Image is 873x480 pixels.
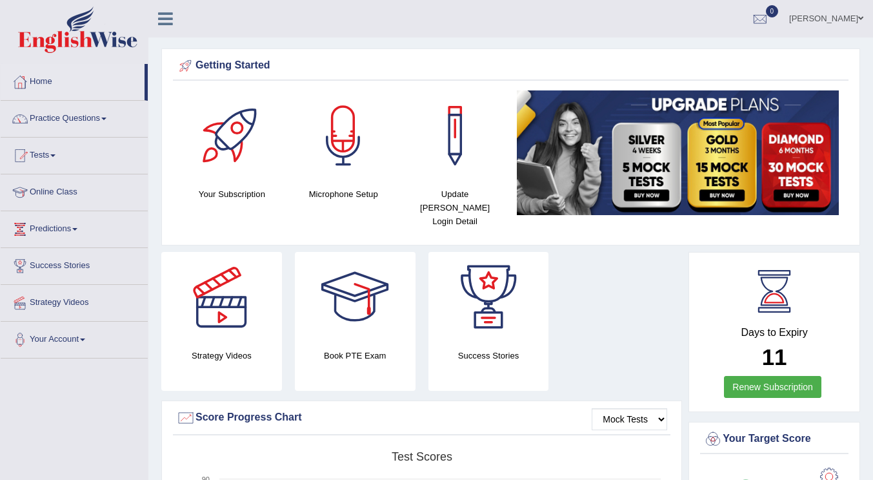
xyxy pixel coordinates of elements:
[1,285,148,317] a: Strategy Videos
[392,450,452,463] tspan: Test scores
[161,349,282,362] h4: Strategy Videos
[1,64,145,96] a: Home
[1,322,148,354] a: Your Account
[517,90,839,215] img: small5.jpg
[762,344,787,370] b: 11
[176,408,667,428] div: Score Progress Chart
[295,349,416,362] h4: Book PTE Exam
[1,211,148,244] a: Predictions
[703,430,845,449] div: Your Target Score
[176,56,845,76] div: Getting Started
[183,187,281,201] h4: Your Subscription
[1,248,148,280] a: Success Stories
[766,5,779,17] span: 0
[724,376,821,398] a: Renew Subscription
[406,187,505,228] h4: Update [PERSON_NAME] Login Detail
[1,101,148,133] a: Practice Questions
[703,327,845,339] h4: Days to Expiry
[1,138,148,170] a: Tests
[294,187,393,201] h4: Microphone Setup
[1,174,148,207] a: Online Class
[428,349,549,362] h4: Success Stories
